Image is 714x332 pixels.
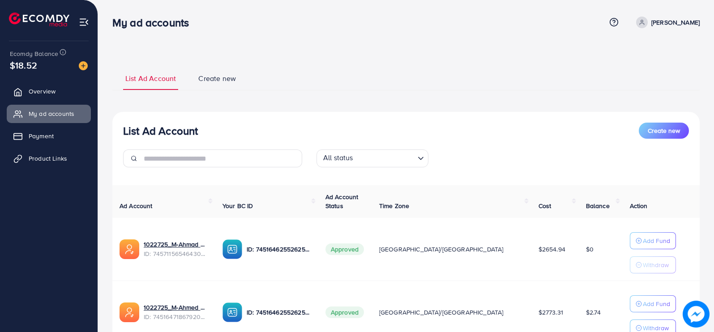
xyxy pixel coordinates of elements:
span: ID: 7457115654643040272 [144,249,208,258]
span: Balance [586,201,610,210]
img: ic-ads-acc.e4c84228.svg [120,239,139,259]
span: My ad accounts [29,109,74,118]
p: ID: 7451646255262597137 [247,307,311,318]
button: Add Fund [630,295,676,312]
span: Overview [29,87,56,96]
span: [GEOGRAPHIC_DATA]/[GEOGRAPHIC_DATA] [379,245,504,254]
img: image [79,61,88,70]
span: $2773.31 [539,308,563,317]
a: 1022725_M-Ahmad Ad Account 2_1736245040763 [144,240,208,249]
button: Withdraw [630,256,676,273]
a: Payment [7,127,91,145]
span: $18.52 [10,59,37,72]
div: <span class='underline'>1022725_M-Ahmad Ad Account 2_1736245040763</span></br>7457115654643040272 [144,240,208,258]
span: $0 [586,245,594,254]
span: Approved [325,306,364,318]
a: Overview [7,82,91,100]
img: ic-ads-acc.e4c84228.svg [120,302,139,322]
a: Product Links [7,149,91,167]
span: $2654.94 [539,245,565,254]
span: All status [321,151,355,165]
span: List Ad Account [125,73,176,84]
p: Add Fund [643,235,670,246]
a: 1022725_M-Ahmed Ad Account_1734971817368 [144,303,208,312]
img: logo [9,13,69,26]
span: Create new [648,126,680,135]
span: Create new [198,73,236,84]
p: ID: 7451646255262597137 [247,244,311,255]
span: Approved [325,243,364,255]
p: Withdraw [643,260,669,270]
div: <span class='underline'>1022725_M-Ahmed Ad Account_1734971817368</span></br>7451647186792087569 [144,303,208,321]
button: Create new [639,123,689,139]
img: image [683,301,710,328]
span: Time Zone [379,201,409,210]
img: menu [79,17,89,27]
a: My ad accounts [7,105,91,123]
a: [PERSON_NAME] [633,17,700,28]
span: Action [630,201,648,210]
span: [GEOGRAPHIC_DATA]/[GEOGRAPHIC_DATA] [379,308,504,317]
input: Search for option [356,151,414,165]
span: Payment [29,132,54,140]
div: Search for option [316,149,428,167]
span: Ad Account [120,201,153,210]
span: Ecomdy Balance [10,49,58,58]
span: Product Links [29,154,67,163]
span: ID: 7451647186792087569 [144,312,208,321]
span: Cost [539,201,552,210]
h3: List Ad Account [123,124,198,137]
h3: My ad accounts [112,16,196,29]
button: Add Fund [630,232,676,249]
img: ic-ba-acc.ded83a64.svg [222,302,242,322]
span: Your BC ID [222,201,253,210]
span: Ad Account Status [325,192,359,210]
span: $2.74 [586,308,601,317]
p: Add Fund [643,298,670,309]
img: ic-ba-acc.ded83a64.svg [222,239,242,259]
p: [PERSON_NAME] [651,17,700,28]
